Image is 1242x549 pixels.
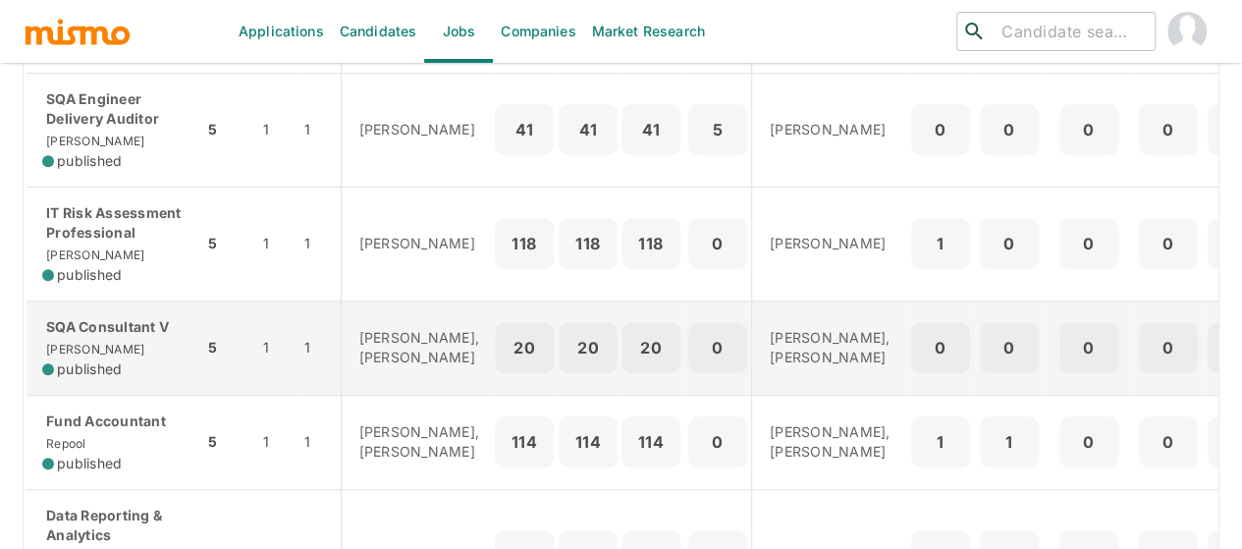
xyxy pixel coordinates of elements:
p: 1 [919,230,962,257]
td: 1 [299,301,341,395]
span: [PERSON_NAME] [42,247,144,262]
p: 0 [988,334,1031,361]
p: SQA Engineer Delivery Auditor [42,89,188,129]
p: 20 [503,334,546,361]
p: 0 [1067,230,1110,257]
span: published [57,265,122,285]
input: Candidate search [994,18,1147,45]
td: 1 [299,395,341,489]
span: [PERSON_NAME] [42,342,144,357]
p: 0 [1147,230,1190,257]
p: 118 [567,230,610,257]
img: logo [24,17,132,46]
td: 5 [203,187,247,301]
p: 0 [1067,116,1110,143]
span: [PERSON_NAME] [42,134,144,148]
p: 0 [1067,334,1110,361]
p: 41 [629,116,673,143]
p: 20 [567,334,610,361]
p: 0 [1147,334,1190,361]
p: [PERSON_NAME] [359,120,480,139]
p: 5 [696,116,739,143]
p: [PERSON_NAME] [359,234,480,253]
p: [PERSON_NAME], [PERSON_NAME] [770,422,891,462]
p: 0 [919,334,962,361]
p: 1 [988,428,1031,456]
p: 1 [919,428,962,456]
span: published [57,359,122,379]
span: published [57,151,122,171]
p: 0 [919,116,962,143]
p: [PERSON_NAME], [PERSON_NAME] [359,328,480,367]
td: 1 [247,73,299,187]
td: 5 [203,301,247,395]
p: 0 [696,334,739,361]
td: 1 [299,187,341,301]
p: [PERSON_NAME], [PERSON_NAME] [770,328,891,367]
p: 0 [988,230,1031,257]
p: 114 [629,428,673,456]
td: 1 [247,301,299,395]
p: [PERSON_NAME] [770,120,891,139]
td: 5 [203,395,247,489]
p: 0 [1147,116,1190,143]
p: [PERSON_NAME], [PERSON_NAME] [359,422,480,462]
p: 0 [1147,428,1190,456]
p: 114 [567,428,610,456]
p: 118 [503,230,546,257]
p: 118 [629,230,673,257]
p: SQA Consultant V [42,317,188,337]
td: 1 [247,395,299,489]
p: 0 [696,428,739,456]
p: IT Risk Assessment Professional [42,203,188,243]
p: 0 [696,230,739,257]
p: [PERSON_NAME] [770,234,891,253]
p: 0 [988,116,1031,143]
td: 5 [203,73,247,187]
img: Maia Reyes [1167,12,1207,51]
td: 1 [247,187,299,301]
td: 1 [299,73,341,187]
p: 41 [567,116,610,143]
p: 20 [629,334,673,361]
span: published [57,454,122,473]
p: 41 [503,116,546,143]
p: 0 [1067,428,1110,456]
p: Fund Accountant [42,412,188,431]
p: 114 [503,428,546,456]
span: Repool [42,436,86,451]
